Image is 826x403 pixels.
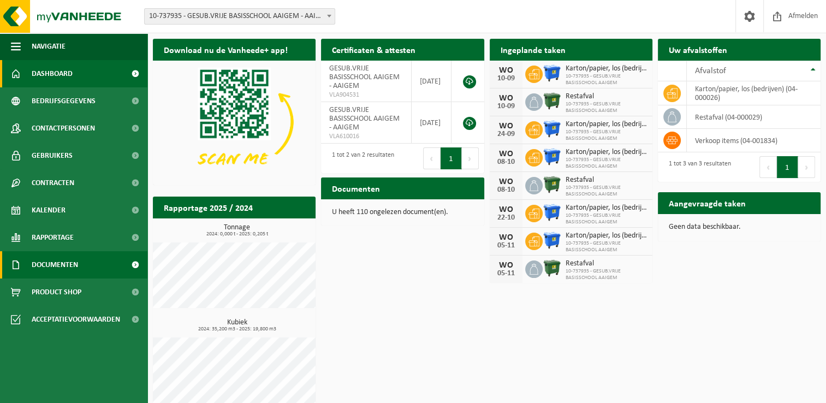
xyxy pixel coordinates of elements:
span: Product Shop [32,278,81,306]
div: 05-11 [495,270,517,277]
span: Restafval [566,259,647,268]
span: Documenten [32,251,78,278]
span: Acceptatievoorwaarden [32,306,120,333]
span: VLA610016 [329,132,403,141]
h2: Ingeplande taken [490,39,577,60]
span: GESUB.VRIJE BASISSCHOOL AAIGEM - AAIGEM [329,106,400,132]
span: 10-737935 - GESUB.VRIJE BASISSCHOOL AAIGEM [566,240,647,253]
span: 10-737935 - GESUB.VRIJE BASISSCHOOL AAIGEM [566,185,647,198]
img: WB-1100-HPE-BE-01 [543,147,561,166]
img: WB-1100-HPE-BE-01 [543,64,561,82]
p: Geen data beschikbaar. [669,223,810,231]
span: Karton/papier, los (bedrijven) [566,232,647,240]
span: GESUB.VRIJE BASISSCHOOL AAIGEM - AAIGEM [329,64,400,90]
img: WB-1100-HPE-BE-01 [543,203,561,222]
div: 24-09 [495,131,517,138]
div: 22-10 [495,214,517,222]
div: 10-09 [495,75,517,82]
h3: Tonnage [158,224,316,237]
img: WB-1100-HPE-BE-01 [543,120,561,138]
span: Bedrijfsgegevens [32,87,96,115]
td: [DATE] [412,61,451,102]
h2: Documenten [321,177,391,199]
span: Dashboard [32,60,73,87]
span: Karton/papier, los (bedrijven) [566,120,647,129]
div: WO [495,150,517,158]
h2: Download nu de Vanheede+ app! [153,39,299,60]
span: 10-737935 - GESUB.VRIJE BASISSCHOOL AAIGEM - AAIGEM [145,9,335,24]
img: WB-1100-HPE-GN-01 [543,259,561,277]
div: 10-09 [495,103,517,110]
td: verkoop items (04-001834) [687,129,821,152]
h2: Aangevraagde taken [658,192,757,214]
div: 1 tot 2 van 2 resultaten [326,146,394,170]
span: Gebruikers [32,142,73,169]
div: WO [495,94,517,103]
div: WO [495,177,517,186]
span: Karton/papier, los (bedrijven) [566,64,647,73]
button: Next [462,147,479,169]
td: karton/papier, los (bedrijven) (04-000026) [687,81,821,105]
span: 2024: 35,200 m3 - 2025: 19,800 m3 [158,327,316,332]
span: Restafval [566,176,647,185]
img: Download de VHEPlus App [153,61,316,183]
div: 05-11 [495,242,517,250]
span: Karton/papier, los (bedrijven) [566,148,647,157]
span: 10-737935 - GESUB.VRIJE BASISSCHOOL AAIGEM [566,212,647,226]
h2: Rapportage 2025 / 2024 [153,197,264,218]
span: 10-737935 - GESUB.VRIJE BASISSCHOOL AAIGEM [566,157,647,170]
td: restafval (04-000029) [687,105,821,129]
a: Bekijk rapportage [234,218,314,240]
span: 10-737935 - GESUB.VRIJE BASISSCHOOL AAIGEM [566,268,647,281]
img: WB-1100-HPE-GN-01 [543,175,561,194]
span: 10-737935 - GESUB.VRIJE BASISSCHOOL AAIGEM [566,101,647,114]
button: Previous [759,156,777,178]
span: Navigatie [32,33,66,60]
span: Kalender [32,197,66,224]
div: WO [495,122,517,131]
div: WO [495,205,517,214]
button: Next [798,156,815,178]
button: 1 [441,147,462,169]
button: 1 [777,156,798,178]
span: Contracten [32,169,74,197]
div: 08-10 [495,186,517,194]
span: 2024: 0,000 t - 2025: 0,205 t [158,232,316,237]
img: WB-1100-HPE-GN-01 [543,92,561,110]
h2: Uw afvalstoffen [658,39,738,60]
div: WO [495,261,517,270]
span: VLA904531 [329,91,403,99]
div: 08-10 [495,158,517,166]
h3: Kubiek [158,319,316,332]
img: WB-1100-HPE-BE-01 [543,231,561,250]
button: Previous [423,147,441,169]
span: Contactpersonen [32,115,95,142]
span: 10-737935 - GESUB.VRIJE BASISSCHOOL AAIGEM - AAIGEM [144,8,335,25]
span: Afvalstof [695,67,726,75]
span: Karton/papier, los (bedrijven) [566,204,647,212]
span: 10-737935 - GESUB.VRIJE BASISSCHOOL AAIGEM [566,73,647,86]
div: WO [495,66,517,75]
td: [DATE] [412,102,451,144]
p: U heeft 110 ongelezen document(en). [332,209,473,216]
div: WO [495,233,517,242]
span: Rapportage [32,224,74,251]
span: 10-737935 - GESUB.VRIJE BASISSCHOOL AAIGEM [566,129,647,142]
div: 1 tot 3 van 3 resultaten [663,155,731,179]
h2: Certificaten & attesten [321,39,426,60]
span: Restafval [566,92,647,101]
